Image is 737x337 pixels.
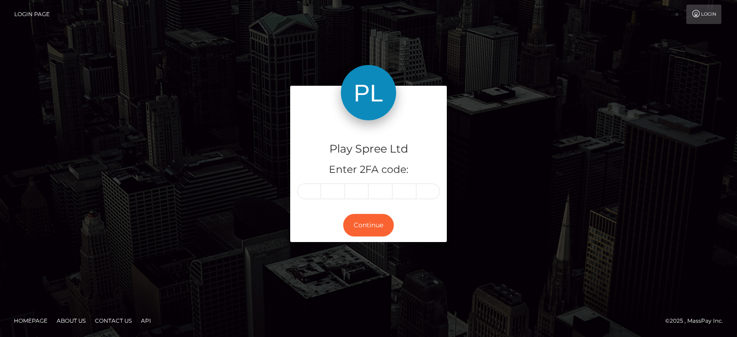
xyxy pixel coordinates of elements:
[665,316,730,326] div: © 2025 , MassPay Inc.
[10,313,51,328] a: Homepage
[297,141,440,157] h4: Play Spree Ltd
[686,5,721,24] a: Login
[91,313,135,328] a: Contact Us
[53,313,89,328] a: About Us
[297,163,440,177] h5: Enter 2FA code:
[341,65,396,120] img: Play Spree Ltd
[137,313,155,328] a: API
[14,5,50,24] a: Login Page
[343,214,394,236] button: Continue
